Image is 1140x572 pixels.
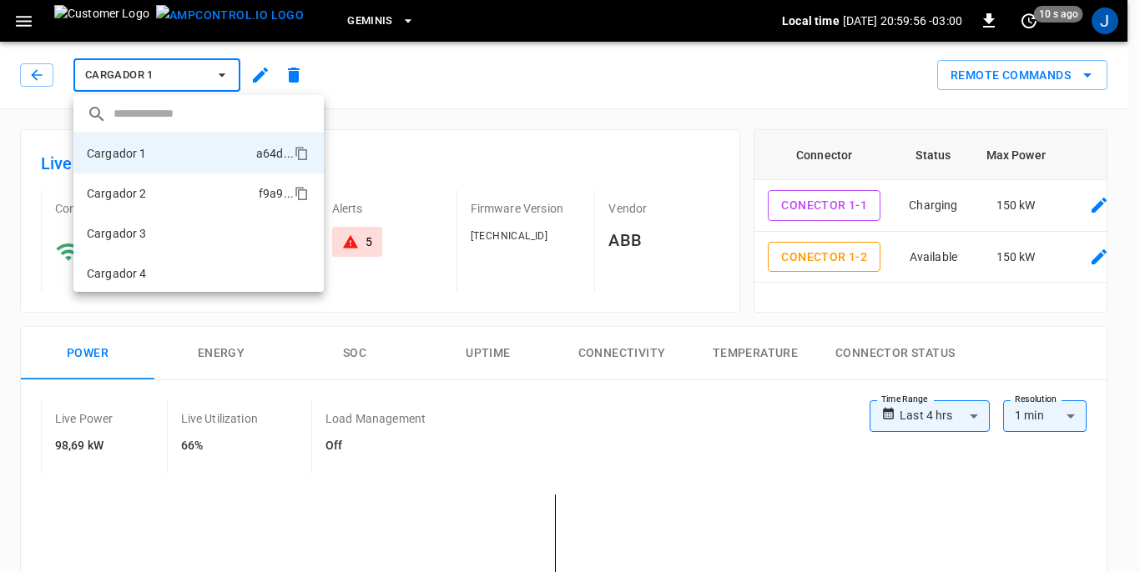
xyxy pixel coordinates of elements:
div: copy [293,183,311,203]
p: Cargador 4 [87,265,147,282]
p: Cargador 1 [87,145,147,162]
p: Cargador 2 [87,185,147,202]
div: copy [293,143,311,163]
p: Cargador 3 [87,225,147,242]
